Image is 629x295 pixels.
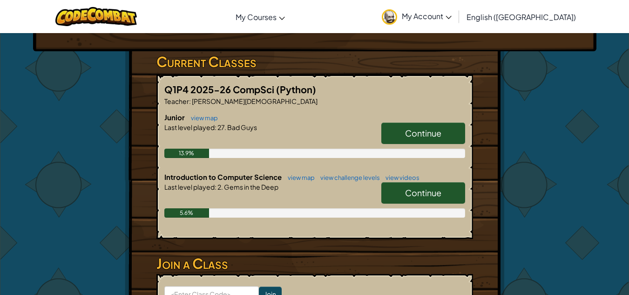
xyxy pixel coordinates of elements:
img: CodeCombat logo [55,7,137,26]
a: My Courses [231,4,290,29]
span: Last level played [164,183,215,191]
span: Bad Guys [226,123,257,131]
span: (Python) [276,83,316,95]
a: view challenge levels [316,174,380,181]
img: avatar [382,9,397,25]
a: My Account [377,2,456,31]
span: Continue [405,128,441,138]
a: view map [283,174,315,181]
span: My Account [402,11,452,21]
a: view map [186,114,218,122]
span: My Courses [236,12,277,22]
span: : [189,97,191,105]
a: view videos [381,174,419,181]
span: Continue [405,187,441,198]
span: Junior [164,113,186,122]
span: Introduction to Computer Science [164,172,283,181]
span: Q1P4 2025-26 CompSci [164,83,276,95]
span: : [215,183,216,191]
h3: Join a Class [156,253,473,274]
span: Gems in the Deep [223,183,278,191]
span: [PERSON_NAME][DEMOGRAPHIC_DATA] [191,97,318,105]
span: 27. [216,123,226,131]
span: : [215,123,216,131]
span: Last level played [164,123,215,131]
div: 5.6% [164,208,210,218]
a: English ([GEOGRAPHIC_DATA]) [462,4,581,29]
span: Teacher [164,97,189,105]
span: 2. [216,183,223,191]
h3: Current Classes [156,51,473,72]
div: 13.9% [164,149,210,158]
span: English ([GEOGRAPHIC_DATA]) [467,12,576,22]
